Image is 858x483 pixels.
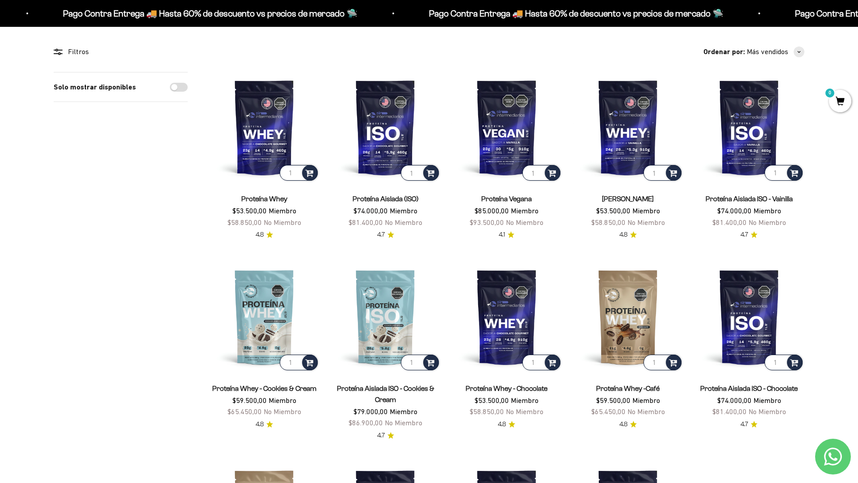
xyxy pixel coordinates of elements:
span: Miembro [390,407,417,415]
span: No Miembro [385,419,422,427]
a: Proteína Aislada ISO - Cookies & Cream [337,385,434,403]
span: $59.500,00 [596,396,631,404]
span: 4.7 [377,431,385,441]
a: 4.74.7 de 5.0 estrellas [740,230,757,240]
span: Miembro [511,396,538,404]
span: Miembro [753,207,781,215]
span: Miembro [269,207,296,215]
button: Más vendidos [747,46,804,58]
span: $74.000,00 [353,207,388,215]
span: $74.000,00 [717,207,752,215]
span: $59.500,00 [232,396,267,404]
span: $85.000,00 [475,207,509,215]
a: Proteína Vegana [481,195,532,203]
span: Miembro [390,207,417,215]
a: Proteína Whey -Café [596,385,660,392]
span: No Miembro [264,407,301,415]
span: $53.500,00 [596,207,631,215]
span: No Miembro [506,407,543,415]
span: 4.8 [256,230,264,240]
a: 4.84.8 de 5.0 estrellas [256,230,273,240]
span: $58.850,00 [470,407,504,415]
span: $53.500,00 [475,396,509,404]
a: 4.84.8 de 5.0 estrellas [619,419,637,429]
span: No Miembro [385,218,422,226]
a: 0 [829,97,851,107]
span: Miembro [632,207,660,215]
mark: 0 [824,88,835,98]
span: $58.850,00 [227,218,262,226]
span: 4.1 [499,230,505,240]
a: 4.84.8 de 5.0 estrellas [498,419,515,429]
span: No Miembro [627,218,665,226]
span: $81.400,00 [712,407,747,415]
span: Ordenar por: [703,46,745,58]
span: $81.400,00 [349,218,383,226]
span: No Miembro [749,407,786,415]
a: 4.74.7 de 5.0 estrellas [740,419,757,429]
a: 4.74.7 de 5.0 estrellas [377,431,394,441]
span: 4.7 [377,230,385,240]
span: $86.900,00 [349,419,383,427]
a: Proteína Aislada ISO - Vainilla [706,195,793,203]
span: No Miembro [264,218,301,226]
span: $65.450,00 [227,407,262,415]
span: Miembro [511,207,538,215]
span: 4.8 [256,419,264,429]
label: Solo mostrar disponibles [54,81,136,93]
a: [PERSON_NAME] [602,195,654,203]
span: $53.500,00 [232,207,267,215]
a: 4.84.8 de 5.0 estrellas [619,230,637,240]
a: 4.14.1 de 5.0 estrellas [499,230,514,240]
p: Pago Contra Entrega 🚚 Hasta 60% de descuento vs precios de mercado 🛸 [285,6,580,21]
span: Miembro [269,396,296,404]
span: $58.850,00 [591,218,626,226]
a: Proteína Whey - Chocolate [466,385,547,392]
span: $74.000,00 [717,396,752,404]
span: Miembro [753,396,781,404]
a: Proteína Whey - Cookies & Cream [212,385,316,392]
a: 4.84.8 de 5.0 estrellas [256,419,273,429]
span: $79.000,00 [353,407,388,415]
a: 4.74.7 de 5.0 estrellas [377,230,394,240]
span: $65.450,00 [591,407,626,415]
span: 4.8 [619,230,627,240]
span: $93.500,00 [470,218,504,226]
span: No Miembro [506,218,543,226]
a: Proteína Whey [241,195,287,203]
span: 4.7 [740,419,748,429]
a: Proteína Aislada ISO - Chocolate [700,385,798,392]
a: Proteína Aislada (ISO) [353,195,419,203]
span: 4.7 [740,230,748,240]
span: 4.8 [619,419,627,429]
span: No Miembro [627,407,665,415]
span: No Miembro [749,218,786,226]
span: 4.8 [498,419,506,429]
span: $81.400,00 [712,218,747,226]
span: Más vendidos [747,46,788,58]
span: Miembro [632,396,660,404]
div: Filtros [54,46,188,58]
